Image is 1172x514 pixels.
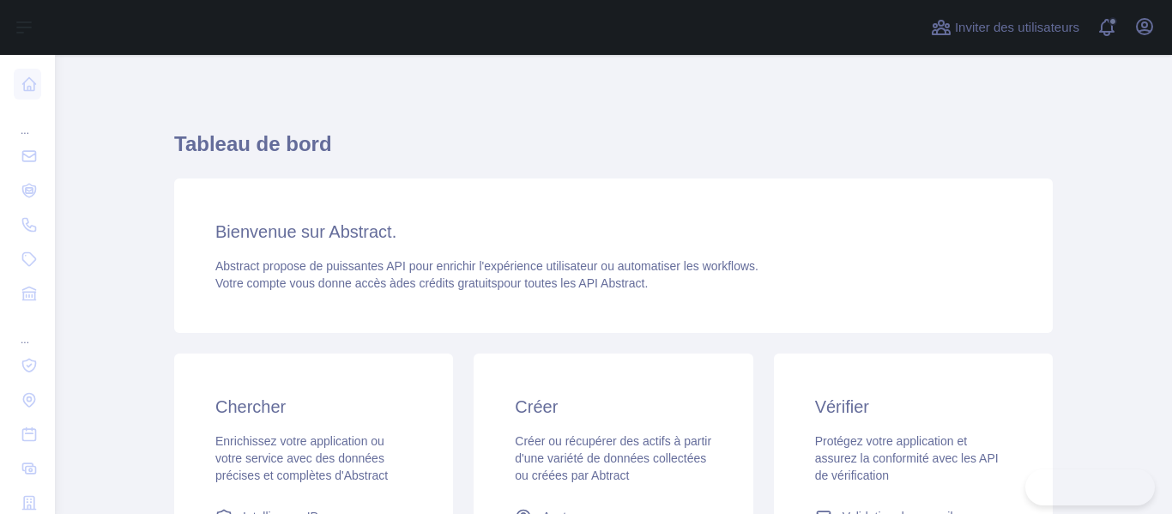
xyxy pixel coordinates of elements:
[1025,469,1155,505] iframe: Basculer le support client
[215,434,388,482] font: Enrichissez votre application ou votre service avec des données précises et complètes d'Abstract
[21,334,29,346] font: ...
[174,132,332,155] font: Tableau de bord
[215,259,758,273] font: Abstract propose de puissantes API pour enrichir l'expérience utilisateur ou automatiser les work...
[497,276,648,290] font: pour toutes les API Abstract.
[955,20,1079,34] font: Inviter des utilisateurs
[815,434,999,482] font: Protégez votre application et assurez la conformité avec les API de vérification
[927,14,1083,41] button: Inviter des utilisateurs
[396,276,498,290] font: des crédits gratuits
[215,222,396,241] font: Bienvenue sur Abstract.
[515,434,711,482] font: Créer ou récupérer des actifs à partir d'une variété de données collectées ou créées par Abtract
[215,276,396,290] font: Votre compte vous donne accès à
[21,124,29,136] font: ...
[515,397,558,416] font: Créer
[815,397,869,416] font: Vérifier
[215,397,286,416] font: Chercher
